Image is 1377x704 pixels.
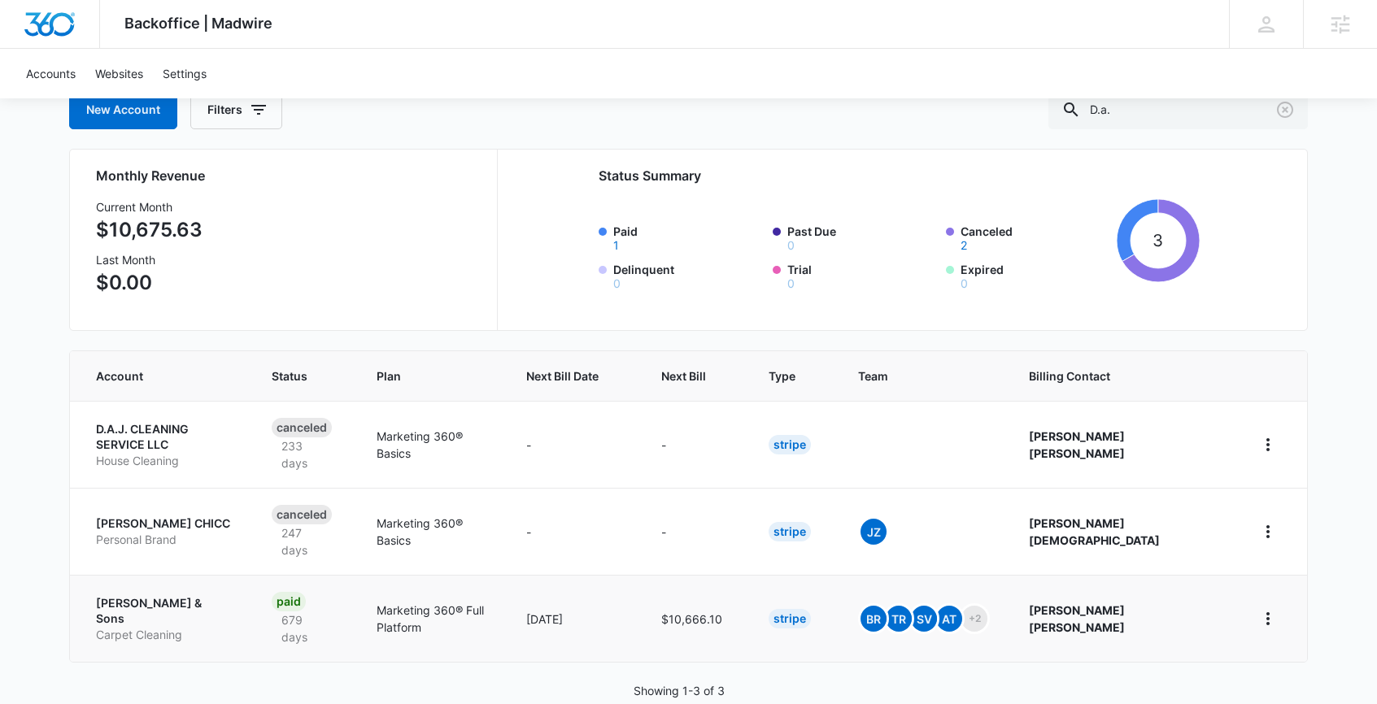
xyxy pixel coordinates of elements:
span: SV [911,606,937,632]
label: Past Due [787,223,937,251]
strong: [PERSON_NAME] [PERSON_NAME] [1029,603,1125,634]
td: [DATE] [507,575,642,662]
a: D.A.J. CLEANING SERVICE LLCHouse Cleaning [96,421,233,469]
a: Settings [153,49,216,98]
p: [PERSON_NAME] & Sons [96,595,233,627]
div: Stripe [769,522,811,541]
a: Websites [85,49,153,98]
td: $10,666.10 [642,575,749,662]
label: Paid [613,223,763,251]
button: Clear [1272,97,1298,123]
button: home [1255,519,1281,545]
input: Search [1048,90,1308,129]
a: [PERSON_NAME] CHICCPersonal Brand [96,515,233,547]
p: $10,675.63 [96,215,203,245]
p: 247 days [272,524,338,558]
span: Status [272,367,314,385]
span: Type [769,367,795,385]
span: Account [96,367,209,385]
p: D.A.J. CLEANING SERVICE LLC [96,421,233,453]
p: Showing 1-3 of 3 [634,682,725,699]
h2: Monthly Revenue [96,166,477,185]
span: Next Bill [661,367,706,385]
button: home [1255,432,1281,458]
span: Team [858,367,966,385]
div: Canceled [272,418,332,437]
span: Backoffice | Madwire [124,15,272,32]
td: - [507,401,642,488]
div: Canceled [272,505,332,524]
h3: Current Month [96,198,203,215]
label: Expired [961,261,1110,289]
span: AT [936,606,962,632]
button: Filters [190,90,282,129]
span: Billing Contact [1029,367,1216,385]
button: home [1255,606,1281,632]
p: $0.00 [96,268,203,298]
div: Paid [272,592,306,611]
span: Plan [377,367,488,385]
p: Marketing 360® Basics [377,428,488,462]
p: Marketing 360® Basics [377,515,488,549]
p: House Cleaning [96,453,233,469]
span: +2 [961,606,987,632]
h3: Last Month [96,251,203,268]
a: New Account [69,90,177,129]
p: 233 days [272,437,338,472]
p: 679 days [272,611,338,645]
div: Stripe [769,435,811,454]
label: Trial [787,261,937,289]
strong: [PERSON_NAME] [DEMOGRAPHIC_DATA] [1029,516,1160,547]
label: Delinquent [613,261,763,289]
span: TR [886,606,912,632]
div: Stripe [769,609,811,628]
p: Marketing 360® Full Platform [377,602,488,636]
h2: Status Summary [599,166,1200,185]
button: Paid [613,240,619,251]
p: [PERSON_NAME] CHICC [96,515,233,532]
tspan: 3 [1153,230,1163,250]
strong: [PERSON_NAME] [PERSON_NAME] [1029,429,1125,460]
p: Carpet Cleaning [96,627,233,643]
span: BR [861,606,887,632]
a: Accounts [16,49,85,98]
span: Next Bill Date [526,367,599,385]
td: - [507,488,642,575]
td: - [642,488,749,575]
span: JZ [861,519,887,545]
a: [PERSON_NAME] & SonsCarpet Cleaning [96,595,233,643]
label: Canceled [961,223,1110,251]
td: - [642,401,749,488]
p: Personal Brand [96,532,233,548]
button: Canceled [961,240,967,251]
